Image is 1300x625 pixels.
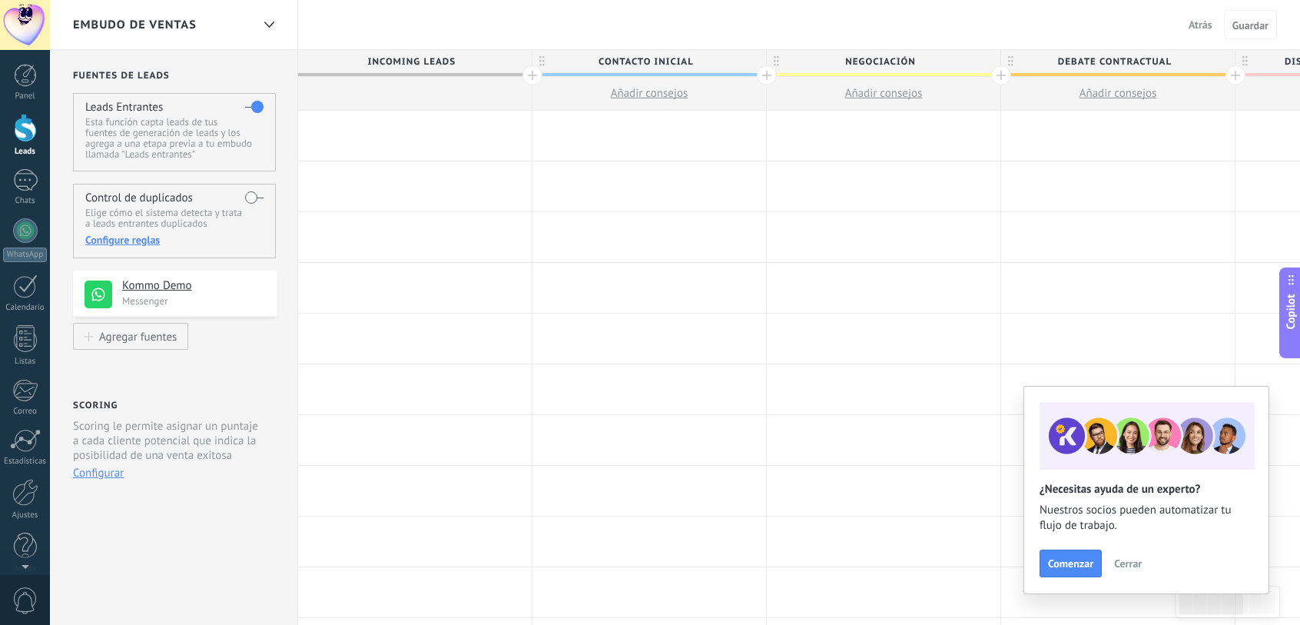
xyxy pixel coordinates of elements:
[85,233,263,247] div: Configure reglas
[1040,482,1253,497] h2: ¿Necesitas ayuda de un experto?
[767,77,1000,110] button: Añadir consejos
[73,18,197,32] span: Embudo de ventas
[1107,552,1149,575] button: Cerrar
[298,50,524,74] span: Incoming leads
[73,70,277,81] h2: Fuentes de leads
[1283,294,1298,329] span: Copilot
[3,196,48,206] div: Chats
[1079,86,1157,101] span: Añadir consejos
[1040,550,1102,577] button: Comenzar
[767,50,1000,73] div: Negociación
[1040,503,1253,534] span: Nuestros socios pueden automatizar tu flujo de trabajo.
[3,248,47,262] div: WhatsApp
[1182,13,1219,36] button: Atrás
[1224,10,1277,39] button: Guardar
[122,278,266,294] h4: Kommo Demo
[532,50,758,74] span: Contacto inicial
[256,10,282,40] div: Embudo de ventas
[1001,50,1227,74] span: Debate contractual
[1048,558,1093,569] span: Comenzar
[532,77,766,110] button: Añadir consejos
[3,91,48,101] div: Panel
[1189,18,1212,32] span: Atrás
[767,50,993,74] span: Negociación
[73,400,118,411] h2: Scoring
[85,100,163,115] h4: Leads Entrantes
[845,86,923,101] span: Añadir consejos
[1232,20,1268,31] span: Guardar
[1001,50,1235,73] div: Debate contractual
[532,50,766,73] div: Contacto inicial
[3,457,48,467] div: Estadísticas
[611,86,688,101] span: Añadir consejos
[73,323,188,350] button: Agregar fuentes
[85,208,263,229] p: Elige cómo el sistema detecta y trata a leads entrantes duplicados
[85,191,193,205] h4: Control de duplicados
[1114,558,1142,569] span: Cerrar
[73,466,124,480] button: Configurar
[85,117,263,160] p: Esta función capta leads de tus fuentes de generación de leads y los agrega a una etapa previa a ...
[3,510,48,520] div: Ajustes
[73,419,264,463] p: Scoring le permite asignar un puntaje a cada cliente potencial que indica la posibilidad de una v...
[3,357,48,367] div: Listas
[3,407,48,417] div: Correo
[99,330,177,343] div: Agregar fuentes
[3,147,48,157] div: Leads
[1001,77,1235,110] button: Añadir consejos
[3,303,48,313] div: Calendario
[298,50,532,73] div: Incoming leads
[122,294,268,308] p: Messenger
